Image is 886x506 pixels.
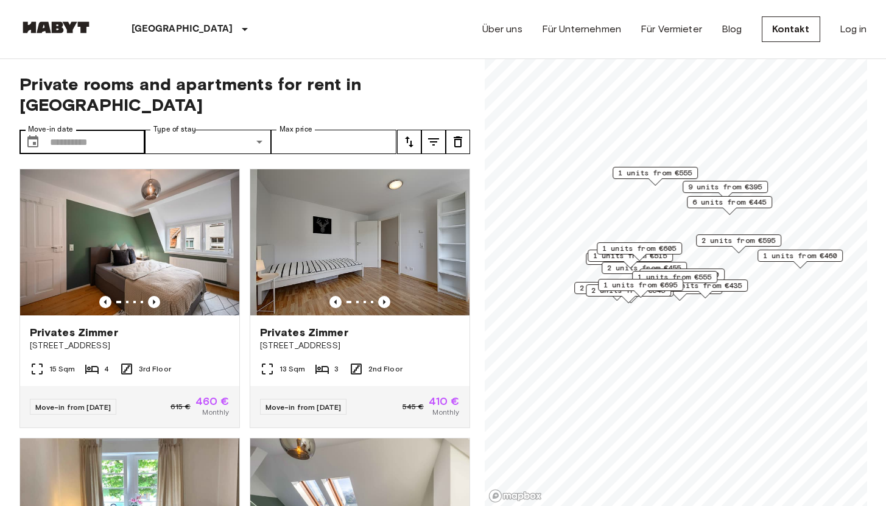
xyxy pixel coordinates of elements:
[148,296,160,308] button: Previous image
[638,272,712,283] span: 1 units from €555
[591,285,666,296] span: 2 units from €545
[692,197,767,208] span: 6 units from €445
[104,364,109,374] span: 4
[280,364,306,374] span: 13 Sqm
[482,22,522,37] a: Über uns
[696,234,781,253] div: Map marker
[688,181,762,192] span: 9 units from €395
[397,130,421,154] button: tune
[329,296,342,308] button: Previous image
[683,181,768,200] div: Map marker
[432,407,459,418] span: Monthly
[368,364,403,374] span: 2nd Floor
[30,340,230,352] span: [STREET_ADDRESS]
[603,279,678,290] span: 1 units from €695
[99,296,111,308] button: Previous image
[280,124,312,135] label: Max price
[597,242,682,261] div: Map marker
[139,364,171,374] span: 3rd Floor
[593,250,667,261] span: 1 units from €515
[28,124,73,135] label: Move-in date
[171,401,191,412] span: 615 €
[641,22,702,37] a: Für Vermieter
[260,325,348,340] span: Privates Zimmer
[421,130,446,154] button: tune
[49,364,76,374] span: 15 Sqm
[663,279,748,298] div: Map marker
[250,169,470,428] a: Marketing picture of unit DE-09-015-03MPrevious imagePrevious imagePrivates Zimmer[STREET_ADDRESS...
[607,262,681,273] span: 2 units from €455
[645,269,719,280] span: 1 units from €460
[632,271,717,290] div: Map marker
[762,16,820,42] a: Kontakt
[602,243,677,254] span: 1 units from €605
[403,401,424,412] span: 545 €
[429,396,460,407] span: 410 €
[668,280,742,291] span: 2 units from €435
[30,325,118,340] span: Privates Zimmer
[21,130,45,154] button: Choose date
[758,250,843,269] div: Map marker
[840,22,867,37] a: Log in
[602,262,687,281] div: Map marker
[19,21,93,33] img: Habyt
[19,169,240,428] a: Marketing picture of unit DE-09-014-003-02HFPrevious imagePrevious imagePrivates Zimmer[STREET_AD...
[687,196,772,215] div: Map marker
[613,167,698,186] div: Map marker
[722,22,742,37] a: Blog
[195,396,230,407] span: 460 €
[586,284,671,303] div: Map marker
[334,364,339,374] span: 3
[701,235,776,246] span: 2 units from €595
[446,130,470,154] button: tune
[618,167,692,178] span: 1 units from €555
[250,169,469,315] img: Marketing picture of unit DE-09-015-03M
[574,282,659,301] div: Map marker
[132,22,233,37] p: [GEOGRAPHIC_DATA]
[598,279,683,298] div: Map marker
[202,407,229,418] span: Monthly
[580,283,654,293] span: 2 units from €530
[265,402,342,412] span: Move-in from [DATE]
[588,250,673,269] div: Map marker
[763,250,837,261] span: 1 units from €460
[542,22,621,37] a: Für Unternehmen
[378,296,390,308] button: Previous image
[260,340,460,352] span: [STREET_ADDRESS]
[639,269,725,287] div: Map marker
[35,402,111,412] span: Move-in from [DATE]
[20,169,239,315] img: Marketing picture of unit DE-09-014-003-02HF
[488,489,542,503] a: Mapbox logo
[586,253,671,272] div: Map marker
[153,124,196,135] label: Type of stay
[19,74,470,115] span: Private rooms and apartments for rent in [GEOGRAPHIC_DATA]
